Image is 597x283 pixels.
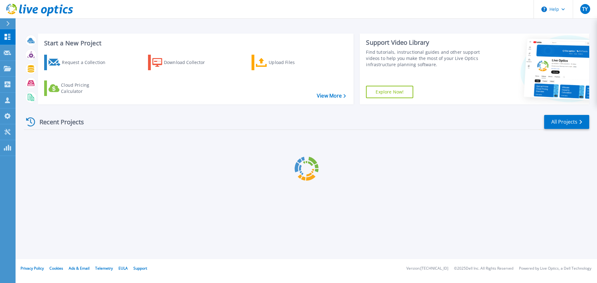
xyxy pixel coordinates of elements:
div: Find tutorials, instructional guides and other support videos to help you make the most of your L... [366,49,483,68]
span: TY [582,7,588,11]
a: Request a Collection [44,55,113,70]
div: Support Video Library [366,39,483,47]
div: Upload Files [269,56,318,69]
a: Privacy Policy [21,266,44,271]
div: Recent Projects [24,114,92,130]
li: Version: [TECHNICAL_ID] [406,267,448,271]
a: Cookies [49,266,63,271]
a: All Projects [544,115,589,129]
a: Ads & Email [69,266,90,271]
h3: Start a New Project [44,40,346,47]
li: © 2025 Dell Inc. All Rights Reserved [454,267,513,271]
a: Support [133,266,147,271]
div: Cloud Pricing Calculator [61,82,111,94]
div: Request a Collection [62,56,112,69]
div: Download Collector [164,56,214,69]
a: EULA [118,266,128,271]
a: Telemetry [95,266,113,271]
a: View More [317,93,346,99]
a: Cloud Pricing Calculator [44,80,113,96]
a: Download Collector [148,55,217,70]
a: Explore Now! [366,86,413,98]
a: Upload Files [252,55,321,70]
li: Powered by Live Optics, a Dell Technology [519,267,591,271]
